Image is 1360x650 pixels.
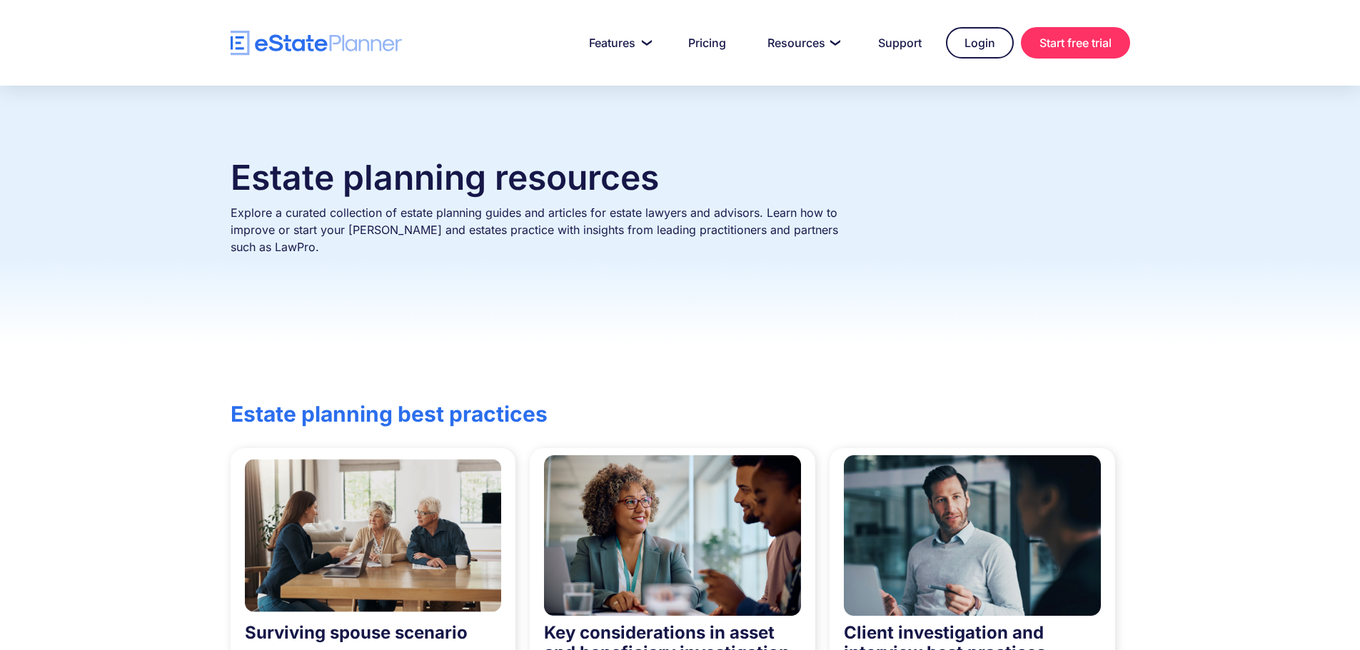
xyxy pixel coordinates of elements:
a: Start free trial [1021,27,1130,59]
a: Features [572,29,664,57]
a: home [231,31,402,56]
a: Support [861,29,939,57]
div: Surviving spouse scenario [245,623,502,643]
h2: Estate planning best practices [231,401,635,427]
p: Explore a curated collection of estate planning guides and articles for estate lawyers and adviso... [231,204,860,273]
h1: Estate planning resources [231,157,1130,198]
a: Resources [750,29,854,57]
a: Login [946,27,1014,59]
a: Pricing [671,29,743,57]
